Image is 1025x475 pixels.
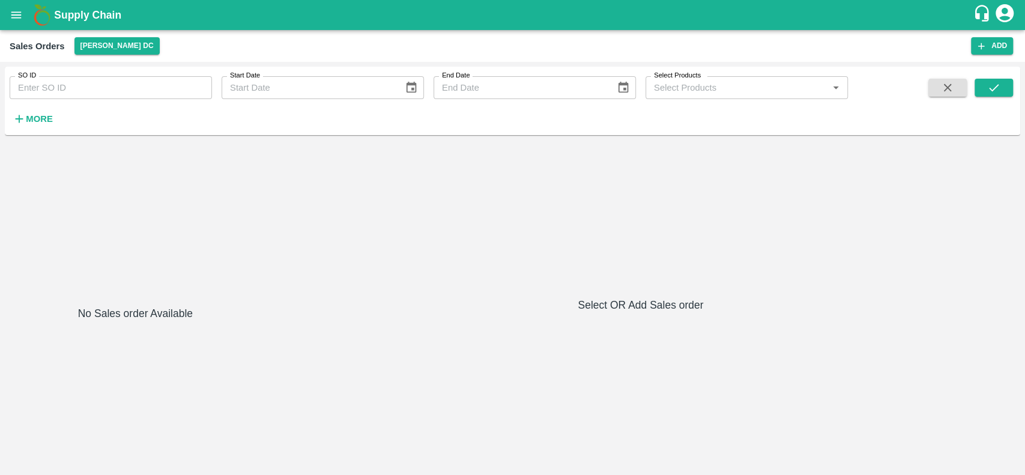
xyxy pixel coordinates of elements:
[649,80,824,95] input: Select Products
[400,76,423,99] button: Choose date
[54,9,121,21] b: Supply Chain
[654,71,701,80] label: Select Products
[266,297,1015,313] h6: Select OR Add Sales order
[994,2,1015,28] div: account of current user
[18,71,36,80] label: SO ID
[442,71,470,80] label: End Date
[973,4,994,26] div: customer-support
[434,76,607,99] input: End Date
[230,71,260,80] label: Start Date
[10,38,65,54] div: Sales Orders
[54,7,973,23] a: Supply Chain
[30,3,54,27] img: logo
[26,114,53,124] strong: More
[2,1,30,29] button: open drawer
[74,37,160,55] button: Select DC
[10,76,212,99] input: Enter SO ID
[971,37,1013,55] button: Add
[612,76,635,99] button: Choose date
[78,305,193,465] h6: No Sales order Available
[10,109,56,129] button: More
[222,76,395,99] input: Start Date
[828,80,844,95] button: Open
